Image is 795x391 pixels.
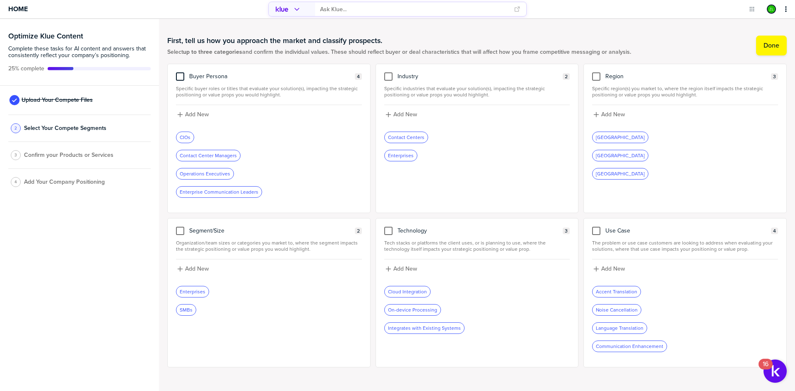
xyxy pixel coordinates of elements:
[176,110,362,119] button: Add New
[601,265,625,273] label: Add New
[764,41,779,50] label: Done
[357,228,360,234] span: 2
[8,65,44,72] span: Active
[773,228,776,234] span: 4
[565,74,568,80] span: 2
[565,228,568,234] span: 3
[183,48,242,56] strong: up to three categories
[24,152,113,158] span: Confirm your Products or Services
[22,97,93,103] span: Upload Your Compete Files
[185,265,209,273] label: Add New
[176,264,362,273] button: Add New
[167,36,631,46] h1: First, tell us how you approach the market and classify prospects.
[8,46,151,59] span: Complete these tasks for AI content and answers that consistently reflect your company’s position...
[357,74,360,80] span: 4
[14,152,17,158] span: 3
[605,228,630,234] span: Use Case
[393,265,417,273] label: Add New
[167,49,631,55] span: Select and confirm the individual values. These should reflect buyer or deal characteristics that...
[763,364,768,375] div: 16
[14,179,17,185] span: 4
[764,360,787,383] button: Open Resource Center, 16 new notifications
[773,74,776,80] span: 3
[384,264,570,273] button: Add New
[397,228,427,234] span: Technology
[592,110,778,119] button: Add New
[767,5,776,14] div: Zev L.
[176,240,362,252] span: Organization/team sizes or categories you market to, where the segment impacts the strategic posi...
[592,86,778,98] span: Specific region(s) you market to, where the region itself impacts the strategic positioning or va...
[384,86,570,98] span: Specific industries that evaluate your solution(s), impacting the strategic positioning or value ...
[756,36,787,55] button: Done
[185,111,209,118] label: Add New
[601,111,625,118] label: Add New
[176,86,362,98] span: Specific buyer roles or titles that evaluate your solution(s), impacting the strategic positionin...
[14,125,17,131] span: 2
[393,111,417,118] label: Add New
[320,2,509,16] input: Ask Klue...
[592,240,778,252] span: The problem or use case customers are looking to address when evaluating your solutions, where th...
[24,125,106,132] span: Select Your Compete Segments
[189,228,224,234] span: Segment/Size
[397,73,418,80] span: Industry
[592,264,778,273] button: Add New
[605,73,624,80] span: Region
[24,179,105,185] span: Add Your Company Positioning
[384,110,570,119] button: Add New
[8,5,28,12] span: Home
[189,73,227,80] span: Buyer Persona
[768,5,775,13] img: 68efa1eb0dd1966221c28eaef6eec194-sml.png
[766,4,777,14] a: Edit Profile
[8,32,151,40] h3: Optimize Klue Content
[384,240,570,252] span: Tech stacks or platforms the client uses, or is planning to use, where the technology itself impa...
[748,5,756,13] button: Open Drop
